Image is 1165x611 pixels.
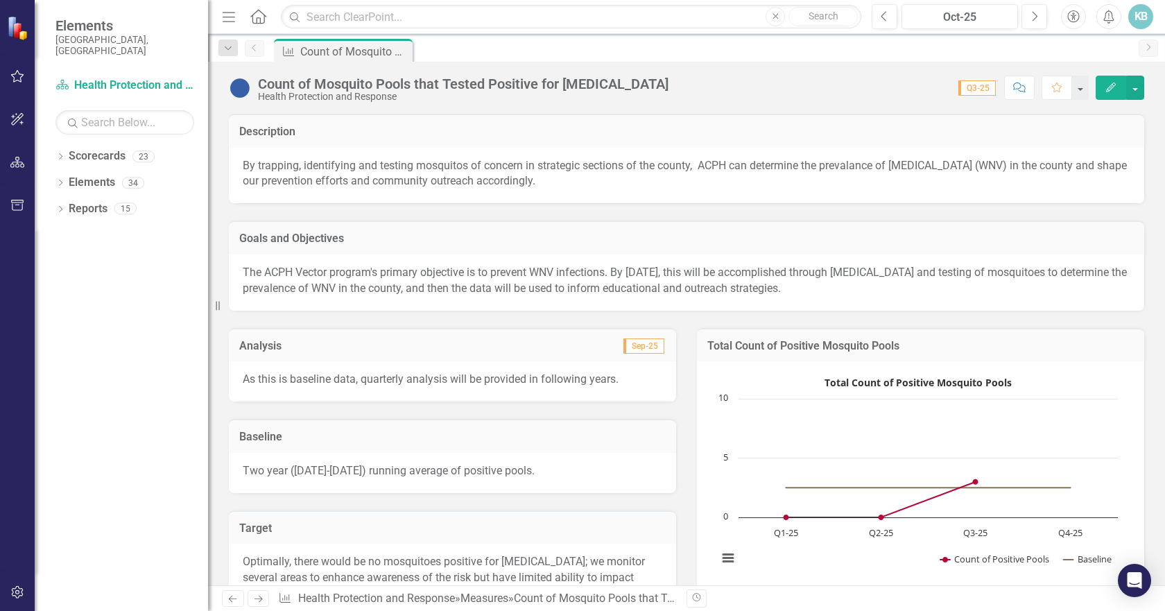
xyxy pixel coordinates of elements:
button: Oct-25 [901,4,1018,29]
a: Elements [69,175,115,191]
div: Health Protection and Response [258,92,668,102]
button: KB [1128,4,1153,29]
span: Sep-25 [623,338,664,354]
button: View chart menu, Total Count of Positive Mosquito Pools [718,549,738,568]
text: Q2-25 [869,526,893,539]
button: Search [788,7,858,26]
text: 10 [718,391,728,404]
text: Q3-25 [963,526,987,539]
svg: Interactive chart [711,372,1125,580]
div: Count of Mosquito Pools that Tested Positive for [MEDICAL_DATA] [300,43,409,60]
a: Health Protection and Response [298,592,455,605]
span: Search [809,10,838,21]
div: Count of Mosquito Pools that Tested Positive for [MEDICAL_DATA] [258,76,668,92]
p: Two year ([DATE]-[DATE]) running average of positive pools. [243,463,662,479]
input: Search Below... [55,110,194,135]
text: Q4-25 [1058,526,1082,539]
a: Reports [69,201,107,217]
text: 0 [723,510,728,522]
path: Q1-25, 0. Count of Positive Pools. [784,515,789,520]
button: Show Count of Positive Pools [940,553,1049,565]
h3: Goals and Objectives [239,232,1134,245]
h3: Target [239,522,666,535]
div: Total Count of Positive Mosquito Pools. Highcharts interactive chart. [711,372,1130,580]
h3: Analysis [239,340,453,352]
button: Show Baseline [1064,553,1112,565]
h3: Description [239,126,1134,138]
span: Elements [55,17,194,34]
path: Q3-25, 3. Count of Positive Pools. [973,479,978,485]
p: Optimally, there would be no mosquitoes positive for [MEDICAL_DATA]; we monitor several areas to ... [243,554,662,602]
div: Open Intercom Messenger [1118,564,1151,597]
a: Measures [460,592,508,605]
g: Baseline, line 2 of 2 with 4 data points. [784,485,1073,490]
div: Count of Mosquito Pools that Tested Positive for [MEDICAL_DATA] [514,592,838,605]
text: 5 [723,451,728,463]
div: 23 [132,150,155,162]
div: Oct-25 [906,9,1013,26]
div: 34 [122,177,144,189]
div: » » [278,591,676,607]
input: Search ClearPoint... [281,5,861,29]
path: Q2-25, 0. Count of Positive Pools. [879,515,884,520]
h3: Baseline [239,431,666,443]
div: 15 [114,203,137,215]
text: Q1-25 [774,526,798,539]
span: Q3-25 [958,80,996,96]
p: As this is baseline data, quarterly analysis will be provided in following years. [243,372,662,388]
text: Total Count of Positive Mosquito Pools [825,376,1012,389]
p: By trapping, identifying and testing mosquitos of concern in strategic sections of the county, AC... [243,158,1130,190]
img: Baselining [229,77,251,99]
small: [GEOGRAPHIC_DATA], [GEOGRAPHIC_DATA] [55,34,194,57]
img: ClearPoint Strategy [7,16,31,40]
h3: Total Count of Positive Mosquito Pools [707,340,1134,352]
a: Scorecards [69,148,126,164]
a: Health Protection and Response [55,78,194,94]
p: The ACPH Vector program's primary objective is to prevent WNV infections. By [DATE], this will be... [243,265,1130,297]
